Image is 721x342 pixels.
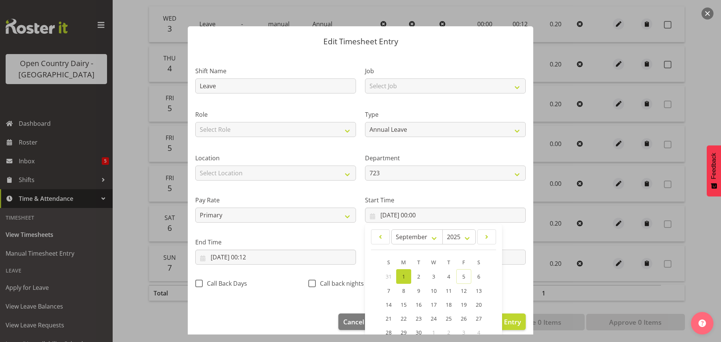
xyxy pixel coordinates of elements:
label: Job [365,66,526,75]
label: Pay Rate [195,196,356,205]
span: 20 [476,301,482,308]
a: 25 [441,312,456,325]
span: Call back nights [316,280,364,287]
a: 8 [396,284,411,298]
label: Department [365,154,526,163]
p: Edit Timesheet Entry [195,38,526,45]
span: W [431,259,436,266]
a: 27 [471,312,486,325]
span: 18 [446,301,452,308]
span: 26 [461,315,467,322]
a: 9 [411,284,426,298]
a: 26 [456,312,471,325]
span: T [417,259,420,266]
img: help-xxl-2.png [698,319,706,327]
a: 10 [426,284,441,298]
span: Feedback [710,153,717,179]
span: Cancel [343,317,364,327]
span: 14 [386,301,392,308]
span: S [387,259,390,266]
button: Cancel [338,313,369,330]
span: 28 [386,329,392,336]
span: 19 [461,301,467,308]
span: 15 [401,301,407,308]
input: Shift Name [195,78,356,93]
label: Location [195,154,356,163]
span: 27 [476,315,482,322]
a: 24 [426,312,441,325]
span: 13 [476,287,482,294]
span: F [462,259,465,266]
span: Update Entry [479,317,521,326]
span: 4 [447,273,450,280]
a: 28 [381,325,396,339]
a: 21 [381,312,396,325]
span: 7 [387,287,390,294]
a: 19 [456,298,471,312]
a: 3 [426,269,441,284]
a: 1 [396,269,411,284]
span: 12 [461,287,467,294]
span: 9 [417,287,420,294]
span: 2 [447,329,450,336]
label: Shift Name [195,66,356,75]
a: 22 [396,312,411,325]
a: 7 [381,284,396,298]
span: 10 [431,287,437,294]
span: T [447,259,450,266]
span: 3 [462,329,465,336]
span: S [477,259,480,266]
a: 29 [396,325,411,339]
a: 11 [441,284,456,298]
label: Start Time [365,196,526,205]
span: Call Back Days [203,280,247,287]
input: Click to select... [195,250,356,265]
label: End Time [195,238,356,247]
a: 14 [381,298,396,312]
span: 31 [386,273,392,280]
span: 1 [402,273,405,280]
a: 30 [411,325,426,339]
a: 6 [471,269,486,284]
span: 29 [401,329,407,336]
label: Type [365,110,526,119]
input: Click to select... [365,208,526,223]
a: 15 [396,298,411,312]
a: 2 [411,269,426,284]
span: 17 [431,301,437,308]
span: 11 [446,287,452,294]
a: 17 [426,298,441,312]
button: Feedback - Show survey [707,145,721,196]
a: 13 [471,284,486,298]
a: 23 [411,312,426,325]
span: 2 [417,273,420,280]
span: 5 [462,273,465,280]
span: 6 [477,273,480,280]
a: 16 [411,298,426,312]
span: 22 [401,315,407,322]
a: 4 [441,269,456,284]
span: 30 [416,329,422,336]
span: 21 [386,315,392,322]
span: 4 [477,329,480,336]
label: Role [195,110,356,119]
span: 1 [432,329,435,336]
span: 8 [402,287,405,294]
span: 25 [446,315,452,322]
a: 5 [456,269,471,284]
span: M [401,259,406,266]
a: 18 [441,298,456,312]
a: 20 [471,298,486,312]
a: 12 [456,284,471,298]
span: 24 [431,315,437,322]
span: 23 [416,315,422,322]
span: 16 [416,301,422,308]
span: 3 [432,273,435,280]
